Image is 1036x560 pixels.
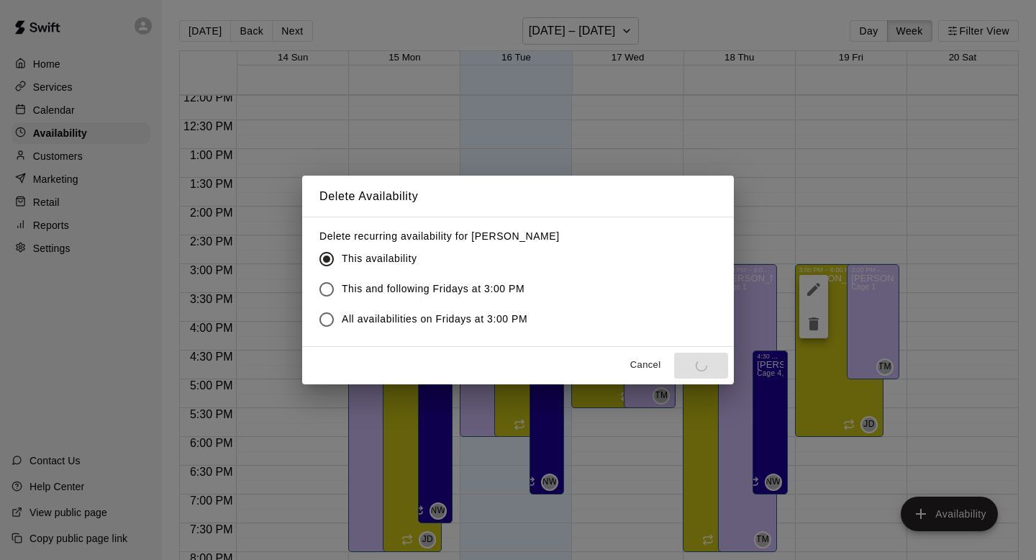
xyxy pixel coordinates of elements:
h2: Delete Availability [302,176,734,217]
span: This and following Fridays at 3:00 PM [342,281,524,297]
button: Cancel [622,354,668,376]
span: This availability [342,251,417,266]
span: All availabilities on Fridays at 3:00 PM [342,312,527,327]
label: Delete recurring availability for [PERSON_NAME] [319,229,560,243]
